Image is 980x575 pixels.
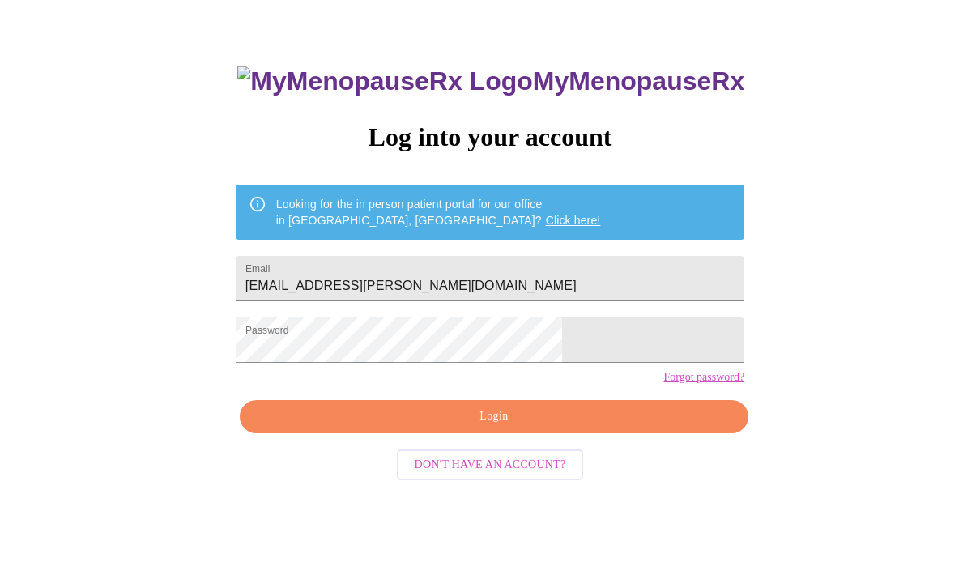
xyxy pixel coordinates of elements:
a: Don't have an account? [393,456,588,470]
button: Don't have an account? [397,449,584,481]
a: Forgot password? [663,371,744,384]
img: MyMenopauseRx Logo [237,66,532,96]
span: Login [258,407,730,427]
h3: MyMenopauseRx [237,66,744,96]
a: Click here! [546,214,601,227]
h3: Log into your account [236,122,744,152]
div: Looking for the in person patient portal for our office in [GEOGRAPHIC_DATA], [GEOGRAPHIC_DATA]? [276,190,601,235]
span: Don't have an account? [415,455,566,475]
button: Login [240,400,748,433]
